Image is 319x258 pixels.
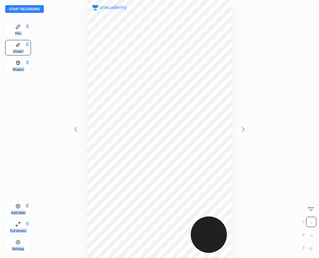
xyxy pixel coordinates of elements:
[13,50,23,53] div: Eraser
[5,5,44,13] button: Start recording
[303,217,316,227] div: C
[15,32,21,35] div: Pen
[11,211,25,215] div: Add Slide
[26,43,28,46] div: E
[303,230,316,240] div: X
[26,222,28,225] div: F
[10,229,26,233] div: Full screen
[26,204,28,207] div: H
[26,61,28,64] div: L
[92,5,127,10] img: logo.38c385cc.svg
[306,207,316,211] span: Erase all
[26,25,28,28] div: P
[13,68,24,71] div: Shapes
[303,243,316,253] div: Z
[12,247,24,251] div: Settings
